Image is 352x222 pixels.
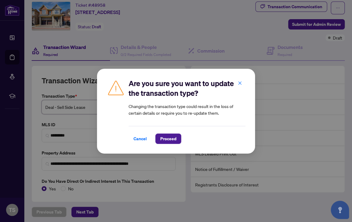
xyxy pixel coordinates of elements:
[238,81,242,85] span: close
[133,134,147,144] span: Cancel
[331,201,349,219] button: Open asap
[107,78,125,97] img: Caution Img
[155,134,181,144] button: Proceed
[129,103,245,116] article: Changing the transaction type could result in the loss of certain details or require you to re-up...
[129,134,152,144] button: Cancel
[129,78,245,98] h2: Are you sure you want to update the transaction type?
[160,134,176,144] span: Proceed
